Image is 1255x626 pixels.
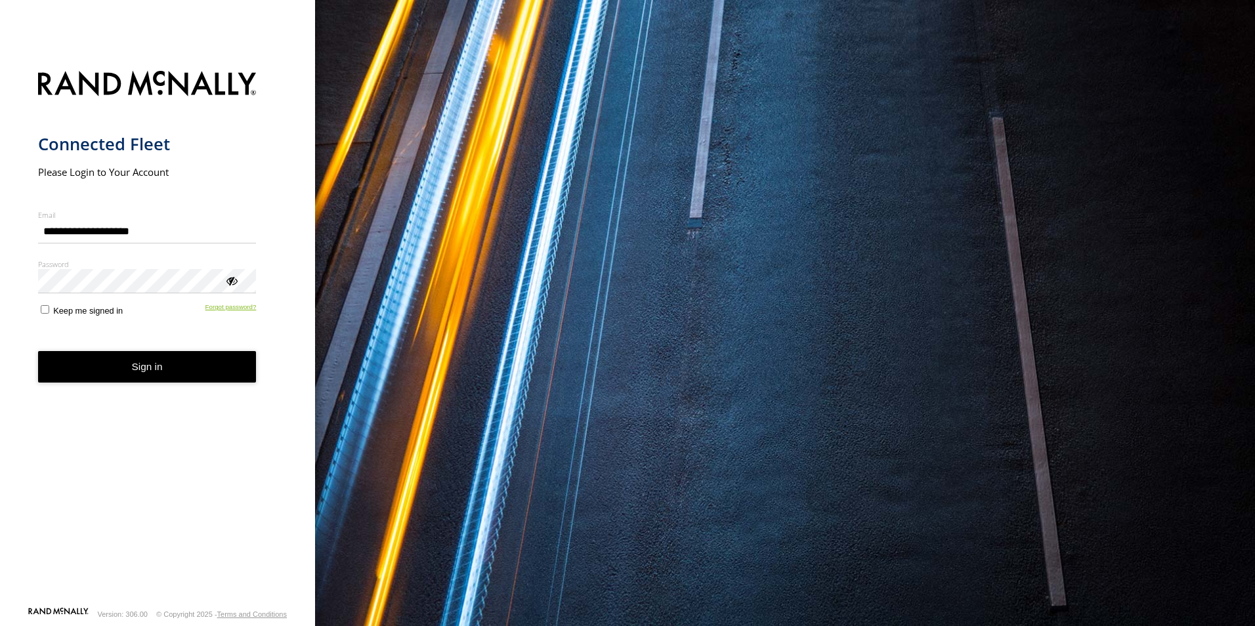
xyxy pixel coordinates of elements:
a: Terms and Conditions [217,610,287,618]
div: Version: 306.00 [98,610,148,618]
div: © Copyright 2025 - [156,610,287,618]
form: main [38,63,278,606]
img: Rand McNally [38,68,257,102]
h1: Connected Fleet [38,133,257,155]
h2: Please Login to Your Account [38,165,257,178]
input: Keep me signed in [41,305,49,314]
a: Visit our Website [28,608,89,621]
button: Sign in [38,351,257,383]
div: ViewPassword [224,274,238,287]
label: Password [38,259,257,269]
label: Email [38,210,257,220]
a: Forgot password? [205,303,257,316]
span: Keep me signed in [53,306,123,316]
